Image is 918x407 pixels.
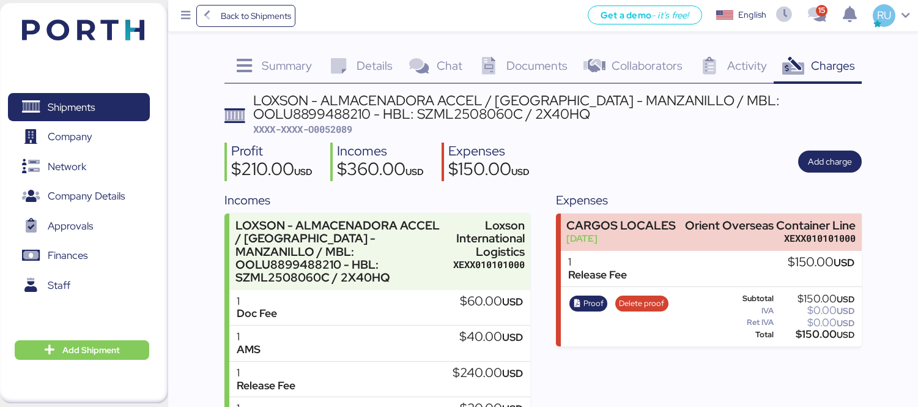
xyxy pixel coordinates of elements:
button: Delete proof [615,296,668,312]
span: USD [837,329,854,340]
span: Delete proof [619,297,664,310]
div: Profit [231,143,313,160]
span: Proof [583,297,604,310]
span: Company Details [48,187,125,205]
span: Staff [48,277,70,294]
span: Collaborators [612,58,683,73]
div: Release Fee [568,269,627,282]
span: Company [48,128,92,146]
div: [DATE] [566,232,676,245]
span: USD [405,166,424,177]
div: AMS [237,343,261,356]
span: Network [48,158,86,176]
a: Network [8,152,150,181]
a: Company Details [8,182,150,211]
div: LOXSON - ALMACENADORA ACCEL / [GEOGRAPHIC_DATA] - MANZANILLO / MBL: OOLU8899488210 - HBL: SZML250... [235,219,447,284]
span: Shipments [48,99,95,116]
span: RU [877,7,891,23]
span: USD [837,305,854,316]
span: Chat [437,58,462,73]
div: Ret IVA [722,318,774,327]
div: $360.00 [337,160,424,181]
span: Details [357,58,393,73]
span: Back to Shipments [221,9,291,23]
div: $210.00 [231,160,313,181]
span: USD [502,367,523,380]
div: $150.00 [776,294,855,304]
span: Add charge [808,154,852,169]
a: Approvals [8,212,150,240]
div: Expenses [448,143,530,160]
span: Add Shipment [62,343,120,357]
span: USD [294,166,313,177]
a: Shipments [8,93,150,121]
div: 1 [568,256,627,269]
button: Add Shipment [15,340,149,360]
button: Proof [569,296,607,312]
span: Approvals [48,217,93,235]
span: Finances [48,247,87,264]
div: 1 [237,295,277,308]
div: Subtotal [722,294,774,303]
span: USD [502,295,523,308]
span: USD [837,318,854,329]
div: XEXX010101000 [453,258,525,271]
span: Activity [727,58,767,73]
div: $0.00 [776,318,855,327]
div: LOXSON - ALMACENADORA ACCEL / [GEOGRAPHIC_DATA] - MANZANILLO / MBL: OOLU8899488210 - HBL: SZML250... [253,94,862,121]
button: Menu [176,6,196,26]
div: 1 [237,367,295,379]
span: USD [502,330,523,344]
a: Staff [8,271,150,299]
div: $60.00 [460,295,523,308]
div: $150.00 [776,330,855,339]
div: XEXX010101000 [685,232,856,245]
div: Release Fee [237,379,295,392]
a: Company [8,123,150,151]
div: $150.00 [788,256,854,269]
span: USD [834,256,854,269]
div: English [738,9,766,21]
div: IVA [722,307,774,315]
a: Finances [8,242,150,270]
div: $0.00 [776,306,855,315]
div: Total [722,330,774,339]
div: CARGOS LOCALES [566,219,676,232]
div: Expenses [556,191,862,209]
div: Loxson International Logistics [453,219,525,258]
span: Summary [262,58,312,73]
span: XXXX-XXXX-O0052089 [253,123,352,135]
div: 1 [237,330,261,343]
span: USD [837,294,854,305]
div: Incomes [224,191,530,209]
div: Incomes [337,143,424,160]
a: Back to Shipments [196,5,296,27]
span: USD [511,166,530,177]
button: Add charge [798,151,862,173]
div: Doc Fee [237,307,277,320]
div: $150.00 [448,160,530,181]
div: Orient Overseas Container Line [685,219,856,232]
div: $40.00 [459,330,523,344]
span: Documents [506,58,568,73]
span: Charges [811,58,855,73]
div: $240.00 [453,367,523,380]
